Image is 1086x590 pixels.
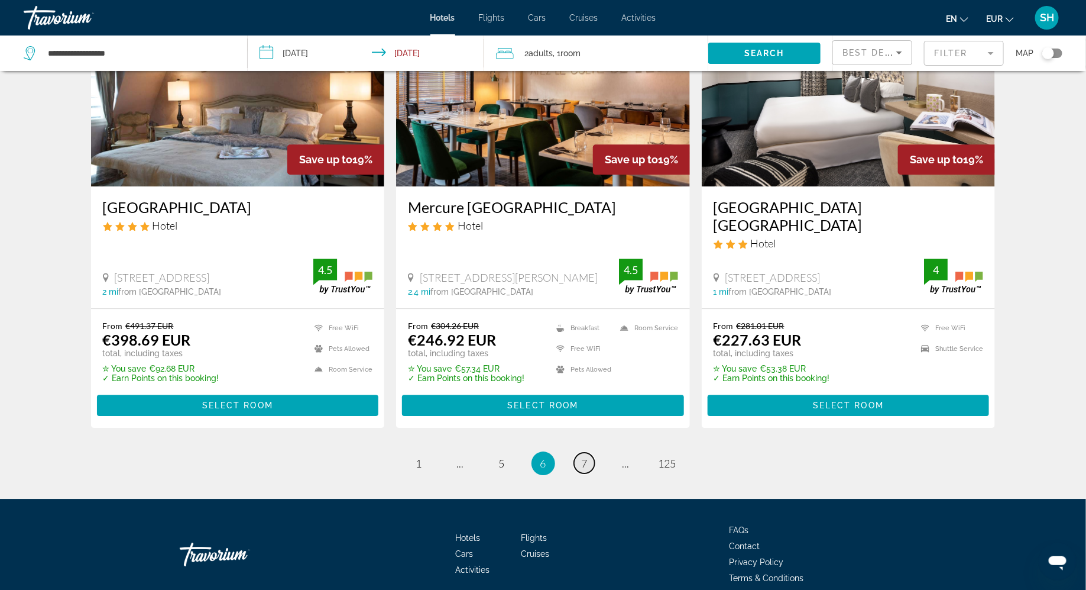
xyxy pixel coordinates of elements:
span: 125 [659,457,676,470]
p: €92.68 EUR [103,364,219,373]
a: FAQs [730,525,749,535]
mat-select: Sort by [842,46,902,60]
button: Check-in date: Nov 28, 2025 Check-out date: Nov 30, 2025 [248,36,484,71]
img: trustyou-badge.svg [924,259,983,294]
span: 2 mi [103,287,119,296]
span: Select Room [507,401,578,410]
p: ✓ Earn Points on this booking! [408,373,524,383]
li: Shuttle Service [915,341,983,356]
span: Best Deals [842,48,904,57]
div: 3 star Hotel [714,237,984,250]
a: Hotels [455,533,480,543]
del: €304.26 EUR [431,321,479,331]
span: , 1 [553,45,581,62]
span: Cars [455,549,473,559]
a: Cruises [521,549,549,559]
span: 7 [582,457,588,470]
button: Change language [946,10,968,27]
li: Free WiFi [309,321,372,336]
a: Select Room [97,397,379,410]
span: ... [623,457,630,470]
span: Save up to [605,153,658,166]
button: Search [708,43,821,64]
div: 19% [898,144,995,175]
a: Activities [455,565,489,575]
div: 19% [287,144,384,175]
span: Room [560,49,581,58]
iframe: Button to launch messaging window [1039,543,1077,581]
span: Hotel [458,219,483,232]
span: SH [1040,12,1054,24]
span: From [714,321,734,331]
a: Cruises [570,13,598,22]
a: [GEOGRAPHIC_DATA] [103,198,373,216]
button: User Menu [1032,5,1062,30]
div: 4.5 [313,263,337,277]
span: Search [744,49,784,58]
a: Hotels [430,13,455,22]
span: [STREET_ADDRESS] [115,271,210,284]
span: 6 [540,457,546,470]
nav: Pagination [91,452,996,475]
div: 4 star Hotel [103,219,373,232]
p: €53.38 EUR [714,364,830,373]
ins: €246.92 EUR [408,331,496,349]
span: From [103,321,123,331]
span: 5 [499,457,505,470]
a: Terms & Conditions [730,573,804,583]
li: Room Service [309,362,372,377]
a: [GEOGRAPHIC_DATA] [GEOGRAPHIC_DATA] [714,198,984,234]
button: Change currency [986,10,1014,27]
span: Save up to [910,153,963,166]
span: Adults [529,49,553,58]
del: €281.01 EUR [737,321,784,331]
a: Contact [730,541,760,551]
a: Flights [479,13,505,22]
span: ... [457,457,464,470]
a: Cars [529,13,546,22]
p: ✓ Earn Points on this booking! [714,373,830,383]
img: trustyou-badge.svg [619,259,678,294]
span: ✮ You save [408,364,452,373]
ins: €227.63 EUR [714,331,802,349]
span: from [GEOGRAPHIC_DATA] [729,287,832,296]
div: 4 star Hotel [408,219,678,232]
a: Select Room [402,397,684,410]
a: Travorium [24,2,142,33]
a: Flights [521,533,547,543]
button: Toggle map [1033,48,1062,59]
span: 2.4 mi [408,287,430,296]
a: Mercure [GEOGRAPHIC_DATA] [408,198,678,216]
li: Pets Allowed [309,341,372,356]
button: Travelers: 2 adults, 0 children [484,36,708,71]
span: [STREET_ADDRESS] [725,271,821,284]
div: 4.5 [619,263,643,277]
p: €57.34 EUR [408,364,524,373]
a: Activities [622,13,656,22]
del: €491.37 EUR [126,321,174,331]
img: trustyou-badge.svg [313,259,372,294]
span: Select Room [202,401,273,410]
li: Free WiFi [550,341,614,356]
span: 2 [524,45,553,62]
button: Select Room [402,395,684,416]
button: Select Room [708,395,990,416]
span: Hotel [153,219,178,232]
span: EUR [986,14,1003,24]
ins: €398.69 EUR [103,331,191,349]
a: Travorium [180,537,298,572]
p: total, including taxes [103,349,219,358]
a: Privacy Policy [730,557,784,567]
